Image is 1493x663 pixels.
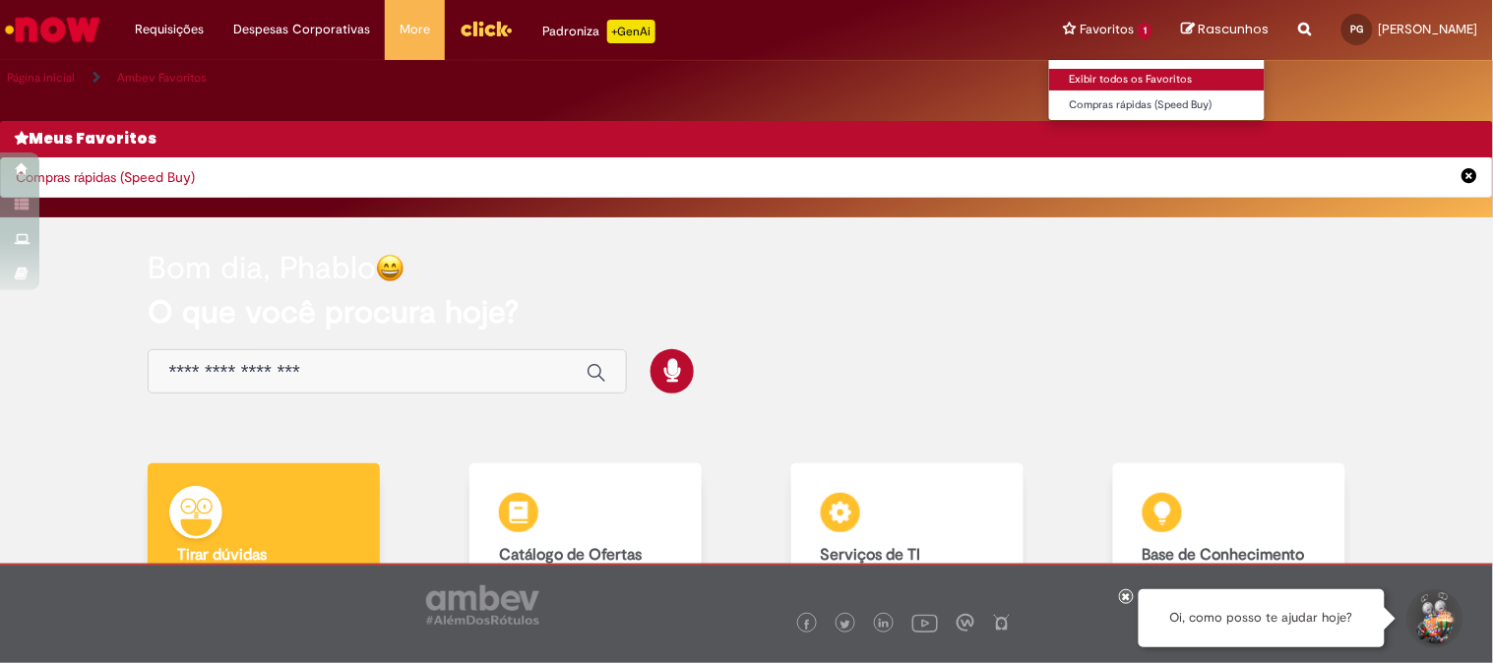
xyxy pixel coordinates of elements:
a: Compras rápidas (Speed Buy) [16,168,195,186]
a: Exibir todos os Favoritos [1049,69,1266,90]
p: +GenAi [607,20,655,43]
a: Rascunhos [1182,21,1270,39]
b: Base de Conhecimento [1143,545,1305,565]
span: [PERSON_NAME] [1379,21,1478,37]
div: Padroniza [542,20,655,43]
span: Despesas Corporativas [233,20,370,39]
img: logo_footer_linkedin.png [879,619,889,631]
h2: Bom dia, Phablo [148,251,376,285]
img: ServiceNow [2,10,103,49]
ul: Favoritos [1048,59,1266,121]
a: Tirar dúvidas Tirar dúvidas com Lupi Assist e Gen Ai [103,463,425,633]
a: Ambev Favoritos [117,70,207,86]
img: logo_footer_twitter.png [840,620,850,630]
a: Compras rápidas (Speed Buy) [1049,94,1266,116]
img: logo_footer_naosei.png [993,614,1011,632]
img: click_logo_yellow_360x200.png [460,14,513,43]
h2: O que você procura hoje? [148,295,1344,330]
span: Meus Favoritos [29,128,156,149]
img: logo_footer_youtube.png [912,610,938,635]
span: Favoritos [1080,20,1134,39]
a: Página inicial [7,70,75,86]
a: Catálogo de Ofertas Abra uma solicitação [425,463,747,633]
button: Iniciar Conversa de Suporte [1404,589,1463,648]
a: Base de Conhecimento Consulte e aprenda [1068,463,1390,633]
img: logo_footer_ambev_rotulo_gray.png [426,585,539,625]
img: logo_footer_workplace.png [957,614,974,632]
img: happy-face.png [376,254,404,282]
span: More [400,20,430,39]
b: Serviços de TI [821,545,921,565]
span: PG [1351,23,1364,35]
a: Serviços de TI Encontre ajuda [747,463,1069,633]
img: logo_footer_facebook.png [802,620,812,630]
b: Catálogo de Ofertas [499,545,642,565]
div: Oi, como posso te ajudar hoje? [1139,589,1385,647]
span: Requisições [135,20,204,39]
span: Rascunhos [1199,20,1270,38]
span: 1 [1138,23,1152,39]
b: Tirar dúvidas [177,545,267,565]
